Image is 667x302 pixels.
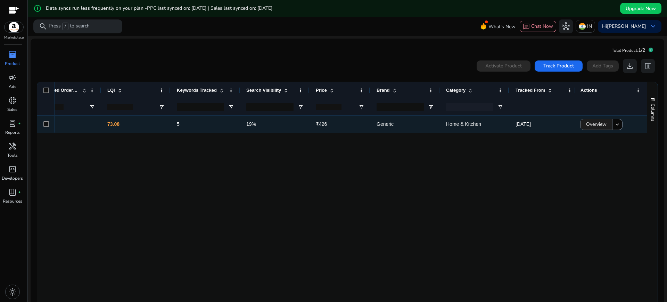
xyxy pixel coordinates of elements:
b: [PERSON_NAME] [607,23,646,30]
button: Overview [580,119,612,130]
button: Open Filter Menu [359,104,364,110]
span: LQI [107,88,115,93]
span: hub [562,22,570,31]
p: IN [587,20,592,32]
span: 5 [177,121,180,127]
span: campaign [8,73,17,82]
p: Marketplace [4,35,24,40]
p: Sales [7,106,17,113]
span: light_mode [8,288,17,296]
button: hub [559,19,573,33]
input: Brand Filter Input [377,103,424,111]
span: ₹426 [316,121,327,127]
p: Press to search [49,23,90,30]
button: Open Filter Menu [428,104,434,110]
span: 19% [246,121,256,127]
span: book_4 [8,188,17,196]
p: Product [5,60,20,67]
button: Track Product [535,60,583,72]
span: Category [446,88,466,93]
input: Search Visibility Filter Input [246,103,294,111]
span: lab_profile [8,119,17,128]
span: Total Product: [612,48,638,53]
p: Hi [602,24,646,29]
span: [DATE] [516,121,531,127]
p: Reports [5,129,20,136]
span: Search Visibility [246,88,281,93]
span: / [62,23,68,30]
p: 73.08 [107,117,164,131]
span: 1/2 [638,47,645,54]
span: Actions [580,88,597,93]
img: amazon.svg [5,22,23,32]
button: Open Filter Menu [228,104,234,110]
mat-icon: keyboard_arrow_down [614,121,620,128]
span: Chat Now [531,23,553,30]
span: fiber_manual_record [18,191,21,194]
input: Keywords Tracked Filter Input [177,103,224,111]
span: PPC last synced on: [DATE] | Sales last synced on: [DATE] [147,5,272,11]
span: keyboard_arrow_down [649,22,657,31]
span: search [39,22,47,31]
img: in.svg [579,23,586,30]
p: Developers [2,175,23,181]
button: download [623,59,637,73]
span: donut_small [8,96,17,105]
p: Resources [3,198,22,204]
h5: Data syncs run less frequently on your plan - [46,6,272,11]
span: Overview [586,117,607,131]
p: Ads [9,83,16,90]
span: handyman [8,142,17,150]
span: Track Product [543,62,574,70]
span: chat [523,23,530,30]
span: Price [316,88,327,93]
button: chatChat Now [520,21,556,32]
button: Open Filter Menu [298,104,303,110]
span: fiber_manual_record [18,122,21,125]
span: Keywords Tracked [177,88,217,93]
span: Estimated Orders/Day [38,88,80,93]
span: Home & Kitchen [446,121,481,127]
span: What's New [488,21,516,33]
span: code_blocks [8,165,17,173]
span: Brand [377,88,390,93]
mat-icon: error_outline [33,4,42,13]
span: Generic [377,121,394,127]
span: Columns [650,104,656,121]
button: Upgrade Now [620,3,661,14]
button: Open Filter Menu [89,104,95,110]
span: Upgrade Now [626,5,656,12]
button: Open Filter Menu [159,104,164,110]
span: Tracked From [516,88,545,93]
span: inventory_2 [8,50,17,59]
button: Open Filter Menu [497,104,503,110]
span: download [626,62,634,70]
p: Tools [7,152,18,158]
